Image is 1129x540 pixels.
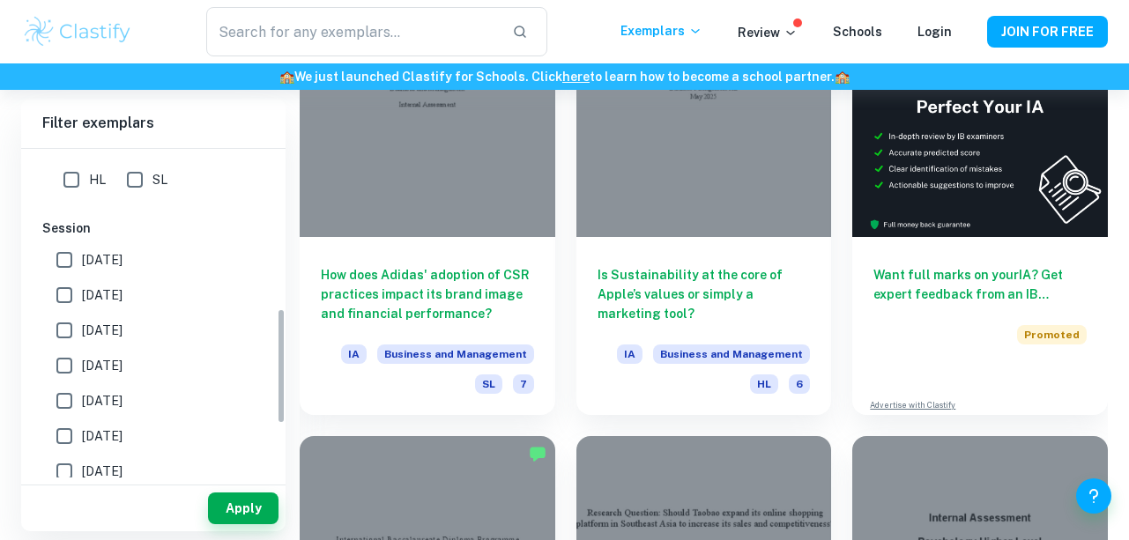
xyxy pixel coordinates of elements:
[870,399,955,411] a: Advertise with Clastify
[321,265,534,323] h6: How does Adidas' adoption of CSR practices impact its brand image and financial performance?
[475,374,502,394] span: SL
[82,285,123,305] span: [DATE]
[1017,325,1087,344] span: Promoted
[917,25,952,39] a: Login
[300,46,555,415] a: How does Adidas' adoption of CSR practices impact its brand image and financial performance?IABus...
[341,344,367,364] span: IA
[833,25,882,39] a: Schools
[377,344,534,364] span: Business and Management
[513,374,534,394] span: 7
[208,492,279,524] button: Apply
[852,46,1108,415] a: Want full marks on yourIA? Get expert feedback from an IB examiner!PromotedAdvertise with Clastify
[279,70,294,84] span: 🏫
[82,321,123,340] span: [DATE]
[82,462,123,481] span: [DATE]
[852,46,1108,237] img: Thumbnail
[1076,478,1111,514] button: Help and Feedback
[738,23,798,42] p: Review
[576,46,832,415] a: Is Sustainability at the core of Apple’s values or simply a marketing tool?IABusiness and Managem...
[42,218,264,238] h6: Session
[152,170,167,189] span: SL
[529,445,546,462] img: Marked
[562,70,590,84] a: here
[653,344,810,364] span: Business and Management
[598,265,811,323] h6: Is Sustainability at the core of Apple’s values or simply a marketing tool?
[82,250,123,270] span: [DATE]
[987,16,1108,48] button: JOIN FOR FREE
[206,7,497,56] input: Search for any exemplars...
[22,14,134,49] img: Clastify logo
[620,21,702,41] p: Exemplars
[21,99,286,148] h6: Filter exemplars
[789,374,810,394] span: 6
[82,426,123,446] span: [DATE]
[873,265,1087,304] h6: Want full marks on your IA ? Get expert feedback from an IB examiner!
[835,70,850,84] span: 🏫
[617,344,642,364] span: IA
[89,170,106,189] span: HL
[82,356,123,375] span: [DATE]
[82,391,123,411] span: [DATE]
[4,67,1125,86] h6: We just launched Clastify for Schools. Click to learn how to become a school partner.
[750,374,778,394] span: HL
